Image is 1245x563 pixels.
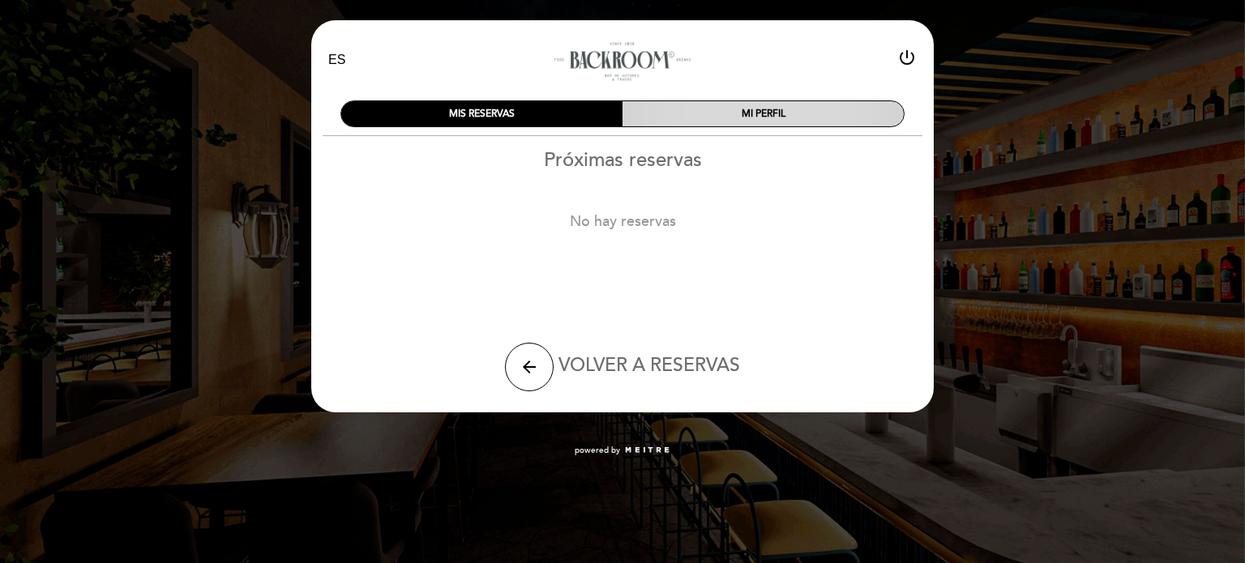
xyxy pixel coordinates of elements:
button: arrow_back [505,343,554,391]
h2: Próximas reservas [310,148,935,172]
button: power_settings_new [897,48,917,73]
i: arrow_back [520,357,539,377]
span: VOLVER A RESERVAS [558,354,740,377]
span: powered by [575,445,620,456]
i: power_settings_new [897,48,917,67]
div: MIS RESERVAS [341,101,622,126]
div: No hay reservas [310,212,935,230]
div: MI PERFIL [622,101,904,126]
img: MEITRE [624,446,670,454]
a: powered by [575,445,670,456]
a: Backroom Bar - [GEOGRAPHIC_DATA] [521,38,724,83]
